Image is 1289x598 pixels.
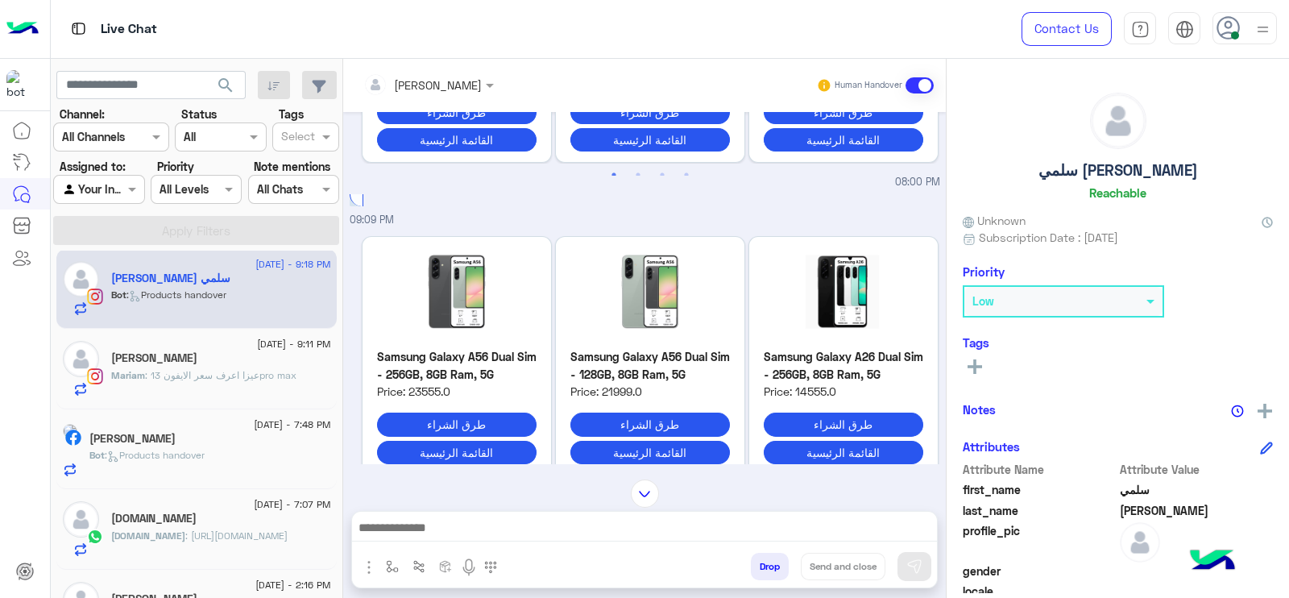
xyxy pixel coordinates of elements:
span: سلمي [1120,481,1274,498]
img: defaultAdmin.png [1091,93,1146,148]
span: عيزا اعرف سعر الايفون 13pro max [145,369,296,381]
button: select flow [379,553,406,579]
button: create order [433,553,459,579]
img: Logo [6,12,39,46]
h6: Tags [963,335,1273,350]
h6: Reachable [1089,185,1146,200]
span: Bot [89,449,105,461]
img: defaultAdmin.png [63,501,99,538]
label: Channel: [60,106,105,123]
label: Status [181,106,217,123]
button: القائمة الرئيسية [764,128,923,152]
img: make a call [484,561,497,574]
button: Trigger scenario [406,553,433,579]
img: send attachment [359,558,379,577]
img: profile [1253,19,1273,39]
span: profile_pic [963,522,1117,559]
span: search [216,76,235,95]
span: 08:00 PM [895,175,940,190]
button: 2 of 2 [630,167,646,183]
span: Price: 23555.0 [377,383,537,400]
img: notes [1231,405,1244,417]
button: القائمة الرئيسية [377,128,537,152]
img: scroll [631,480,659,508]
img: add [1258,404,1272,418]
span: [DATE] - 7:07 PM [254,497,330,512]
img: A56-256.jpg [377,251,537,332]
button: 3 of 2 [654,167,670,183]
img: A26-256.jpg [764,251,923,332]
h5: انا صاصا [89,432,176,446]
span: [DATE] - 7:48 PM [254,417,330,432]
img: Facebook [65,430,81,446]
p: Live Chat [101,19,157,40]
label: Note mentions [254,158,330,175]
p: Samsung Galaxy A56 Dual Sim - 128GB, 8GB Ram, 5G [570,348,730,383]
button: طرق الشراء [764,101,923,124]
button: طرق الشراء [377,101,537,124]
span: [DOMAIN_NAME] [111,529,185,542]
span: [DATE] - 9:18 PM [255,257,330,272]
img: hulul-logo.png [1184,534,1241,590]
img: defaultAdmin.png [63,261,99,297]
span: [DATE] - 2:16 PM [255,578,330,592]
label: Tags [279,106,304,123]
img: defaultAdmin.png [63,341,99,377]
button: Apply Filters [53,216,339,245]
span: Attribute Name [963,461,1117,478]
span: Price: 21999.0 [570,383,730,400]
span: Price: 14555.0 [764,383,923,400]
span: Subscription Date : [DATE] [979,229,1118,246]
span: [DATE] - 9:11 PM [257,337,330,351]
span: gender [963,563,1117,579]
span: https://www.dubaiphone.net/shop/asus-tuf-gaming-f16-fx607vj-rl165w-core-5-210h-16gb-512gb-ssd-rtx... [185,529,288,542]
img: tab [68,19,89,39]
h5: Mariam Ashraf [111,351,197,365]
img: Trigger scenario [412,560,425,573]
h6: Attributes [963,439,1020,454]
button: search [206,71,246,106]
button: طرق الشراء [570,413,730,436]
img: send voice note [459,558,479,577]
span: 09:09 PM [350,214,394,226]
h6: Notes [963,402,996,417]
button: 1 of 2 [606,167,622,183]
button: القائمة الرئيسية [377,441,537,464]
img: select flow [386,560,399,573]
span: Bot [111,289,126,301]
img: create order [439,560,452,573]
button: القائمة الرئيسية [570,128,730,152]
img: tab [1175,20,1194,39]
span: Unknown [963,212,1026,229]
span: null [1120,563,1274,579]
a: tab [1124,12,1156,46]
img: Instagram [87,289,103,305]
button: طرق الشراء [570,101,730,124]
h5: Tripon.io [111,512,197,525]
button: القائمة الرئيسية [570,441,730,464]
span: ابو عمره [1120,502,1274,519]
small: Human Handover [835,79,902,92]
button: طرق الشراء [764,413,923,436]
img: A56-128.jpg [570,251,730,332]
div: Select [279,127,315,148]
button: 4 of 2 [678,167,694,183]
span: : Products handover [126,289,226,301]
img: picture [63,424,77,438]
span: Mariam [111,369,145,381]
img: defaultAdmin.png [1120,522,1160,563]
span: last_name [963,502,1117,519]
img: tab [1131,20,1150,39]
p: Samsung Galaxy A56 Dual Sim - 256GB, 8GB Ram, 5G [377,348,537,383]
label: Assigned to: [60,158,126,175]
a: Contact Us [1022,12,1112,46]
span: : Products handover [105,449,205,461]
h6: Priority [963,264,1005,279]
button: القائمة الرئيسية [764,441,923,464]
button: Drop [751,553,789,580]
img: WhatsApp [87,529,103,545]
img: Instagram [87,368,103,384]
h5: سلمي ابو عمره [111,272,230,285]
h5: سلمي [PERSON_NAME] [1038,161,1198,180]
label: Priority [157,158,194,175]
